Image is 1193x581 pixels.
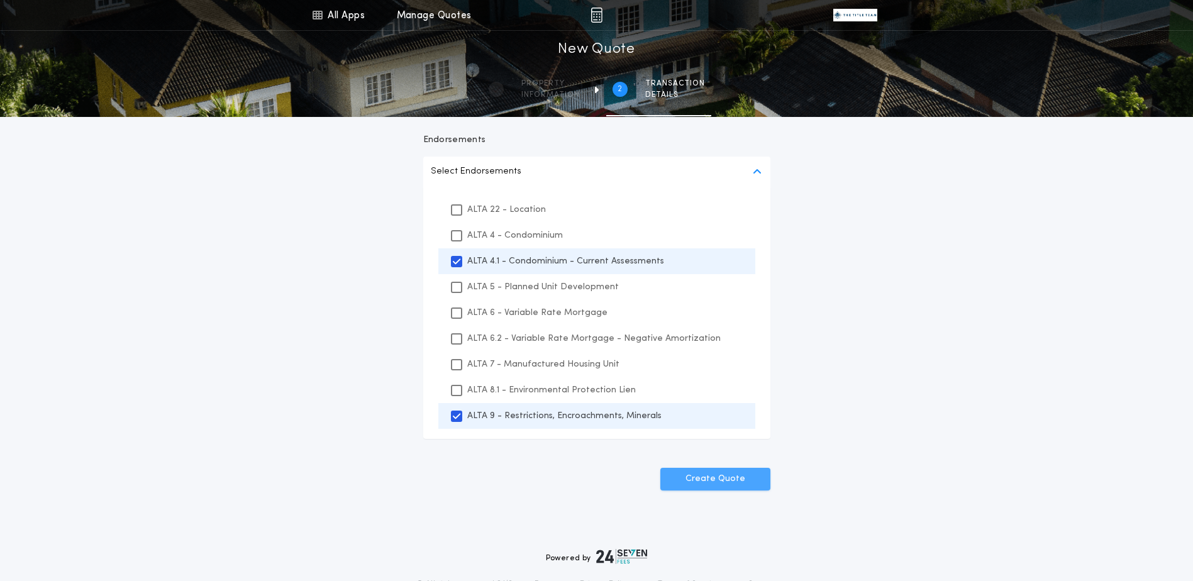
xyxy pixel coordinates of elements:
p: Select Endorsements [431,164,521,179]
img: logo [596,549,648,564]
button: Select Endorsements [423,157,770,187]
p: ALTA 4.1 - Condominium - Current Assessments [467,255,664,268]
img: img [591,8,602,23]
p: ALTA 6.2 - Variable Rate Mortgage - Negative Amortization [467,332,721,345]
p: ALTA 8.1 - Environmental Protection Lien [467,384,636,397]
p: ALTA 7 - Manufactured Housing Unit [467,358,619,371]
button: Create Quote [660,468,770,490]
img: vs-icon [833,9,877,21]
div: Powered by [546,549,648,564]
p: ALTA 5 - Planned Unit Development [467,280,619,294]
p: ALTA 9 - Restrictions, Encroachments, Minerals [467,409,662,423]
p: Endorsements [423,134,770,147]
p: ALTA 6 - Variable Rate Mortgage [467,306,608,319]
span: Transaction [645,79,705,89]
span: Property [521,79,580,89]
p: ALTA 22 - Location [467,203,546,216]
h2: 2 [618,84,622,94]
span: information [521,90,580,100]
span: details [645,90,705,100]
p: ALTA 4 - Condominium [467,229,563,242]
h1: New Quote [558,40,635,60]
ul: Select Endorsements [423,187,770,439]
